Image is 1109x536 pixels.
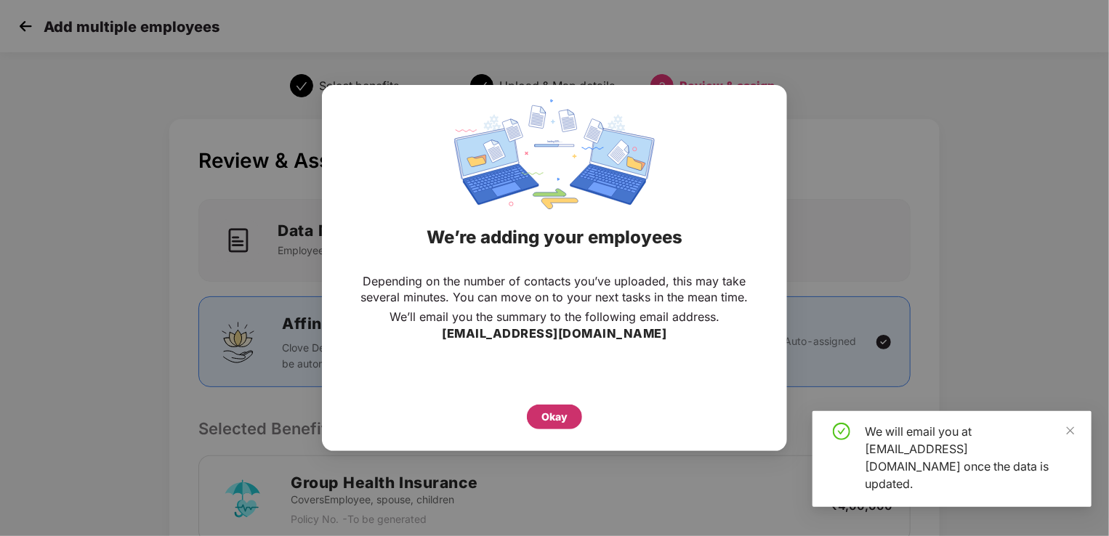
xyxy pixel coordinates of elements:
span: check-circle [833,423,850,440]
span: close [1065,426,1076,436]
img: svg+xml;base64,PHN2ZyBpZD0iRGF0YV9zeW5jaW5nIiB4bWxucz0iaHR0cDovL3d3dy53My5vcmcvMjAwMC9zdmciIHdpZH... [454,100,655,209]
p: We’ll email you the summary to the following email address. [390,309,719,325]
p: Depending on the number of contacts you’ve uploaded, this may take several minutes. You can move ... [351,273,758,305]
h3: [EMAIL_ADDRESS][DOMAIN_NAME] [443,325,667,344]
div: We’re adding your employees [340,209,769,266]
div: We will email you at [EMAIL_ADDRESS][DOMAIN_NAME] once the data is updated. [865,423,1074,492]
div: Okay [541,409,568,425]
